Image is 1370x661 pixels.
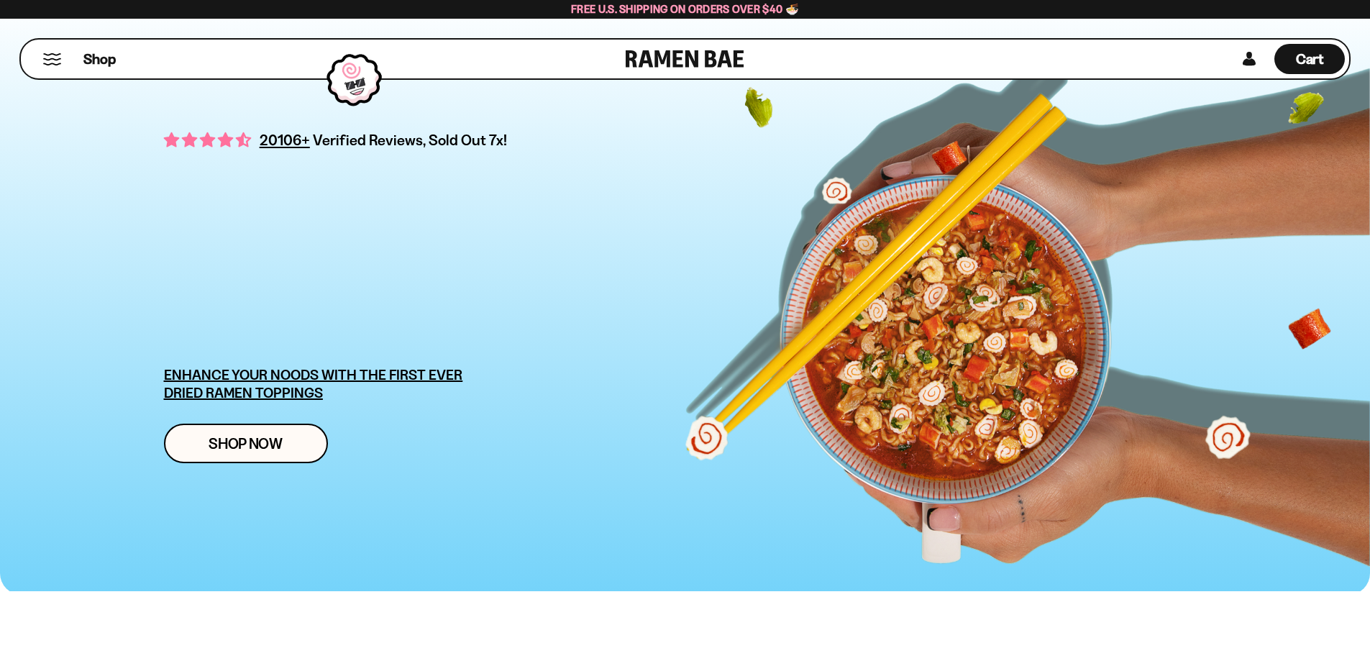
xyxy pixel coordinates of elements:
span: Cart [1296,50,1324,68]
span: Shop [83,50,116,69]
a: Shop [83,44,116,74]
a: Cart [1274,40,1345,78]
span: Shop Now [209,436,283,451]
span: Free U.S. Shipping on Orders over $40 🍜 [571,2,799,16]
span: Verified Reviews, Sold Out 7x! [313,131,508,149]
button: Mobile Menu Trigger [42,53,62,65]
span: 20106+ [260,129,310,151]
a: Shop Now [164,424,328,463]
